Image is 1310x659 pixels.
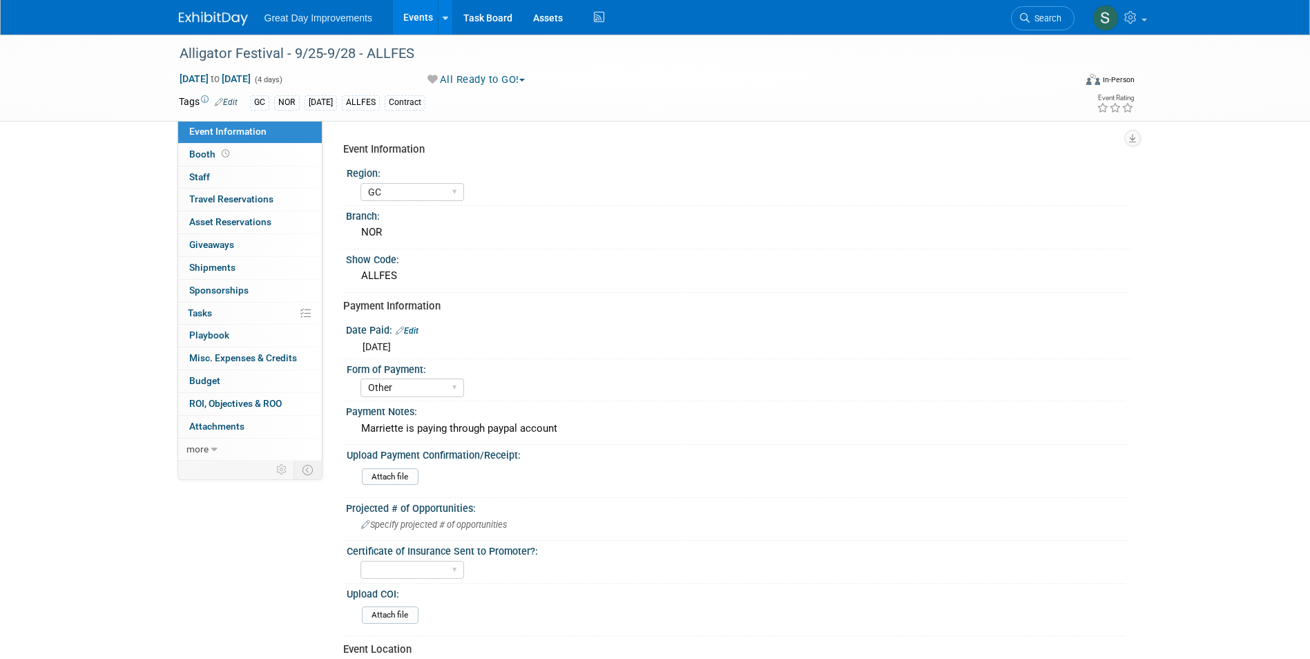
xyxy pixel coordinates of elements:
div: Date Paid: [346,320,1132,338]
a: Budget [178,370,322,392]
div: Event Format [993,72,1135,93]
span: more [186,443,209,455]
a: Playbook [178,325,322,347]
div: ALLFES [342,95,380,110]
div: In-Person [1102,75,1135,85]
div: Upload COI: [347,584,1126,601]
span: Search [1030,13,1061,23]
div: Branch: [346,206,1132,223]
span: Booth not reserved yet [219,149,232,159]
a: Misc. Expenses & Credits [178,347,322,370]
span: Playbook [189,329,229,341]
div: Payment Information [343,299,1121,314]
div: NOR [274,95,300,110]
span: Staff [189,171,210,182]
a: Edit [215,97,238,107]
a: Edit [396,326,418,336]
span: Giveaways [189,239,234,250]
a: Search [1011,6,1075,30]
img: ExhibitDay [179,12,248,26]
a: Tasks [178,303,322,325]
a: Travel Reservations [178,189,322,211]
div: Region: [347,163,1126,180]
span: Great Day Improvements [264,12,372,23]
img: Format-Inperson.png [1086,74,1100,85]
div: Payment Notes: [346,401,1132,419]
div: [DATE] [305,95,337,110]
a: Event Information [178,121,322,143]
span: Budget [189,375,220,386]
a: more [178,439,322,461]
span: Sponsorships [189,285,249,296]
td: Personalize Event Tab Strip [270,461,294,479]
span: Specify projected # of opportunities [361,519,507,530]
a: Giveaways [178,234,322,256]
span: Shipments [189,262,235,273]
div: Projected # of Opportunities: [346,498,1132,515]
span: [DATE] [DATE] [179,73,251,85]
div: Event Information [343,142,1121,157]
a: Attachments [178,416,322,438]
a: ROI, Objectives & ROO [178,393,322,415]
a: Asset Reservations [178,211,322,233]
a: Sponsorships [178,280,322,302]
span: Attachments [189,421,244,432]
div: GC [250,95,269,110]
span: Misc. Expenses & Credits [189,352,297,363]
td: Tags [179,95,238,111]
img: Sha'Nautica Sales [1092,5,1119,31]
button: All Ready to GO! [423,73,530,87]
a: Shipments [178,257,322,279]
span: Event Information [189,126,267,137]
div: Certificate of Insurance Sent to Promoter?: [347,541,1126,558]
div: Event Location [343,642,1121,657]
span: Booth [189,149,232,160]
div: ALLFES [356,265,1121,287]
span: Travel Reservations [189,193,273,204]
div: Form of Payment: [347,359,1126,376]
div: Event Rating [1097,95,1134,102]
div: NOR [356,222,1121,243]
a: Staff [178,166,322,189]
span: to [209,73,222,84]
span: ROI, Objectives & ROO [189,398,282,409]
div: Alligator Festival - 9/25-9/28 - ALLFES [175,41,1054,66]
div: Upload Payment Confirmation/Receipt: [347,445,1126,462]
div: Show Code: [346,249,1132,267]
span: Tasks [188,307,212,318]
span: [DATE] [363,341,391,352]
div: Marriette is paying through paypal account [356,418,1121,439]
span: Asset Reservations [189,216,271,227]
div: Contract [385,95,425,110]
span: (4 days) [253,75,282,84]
td: Toggle Event Tabs [293,461,322,479]
a: Booth [178,144,322,166]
